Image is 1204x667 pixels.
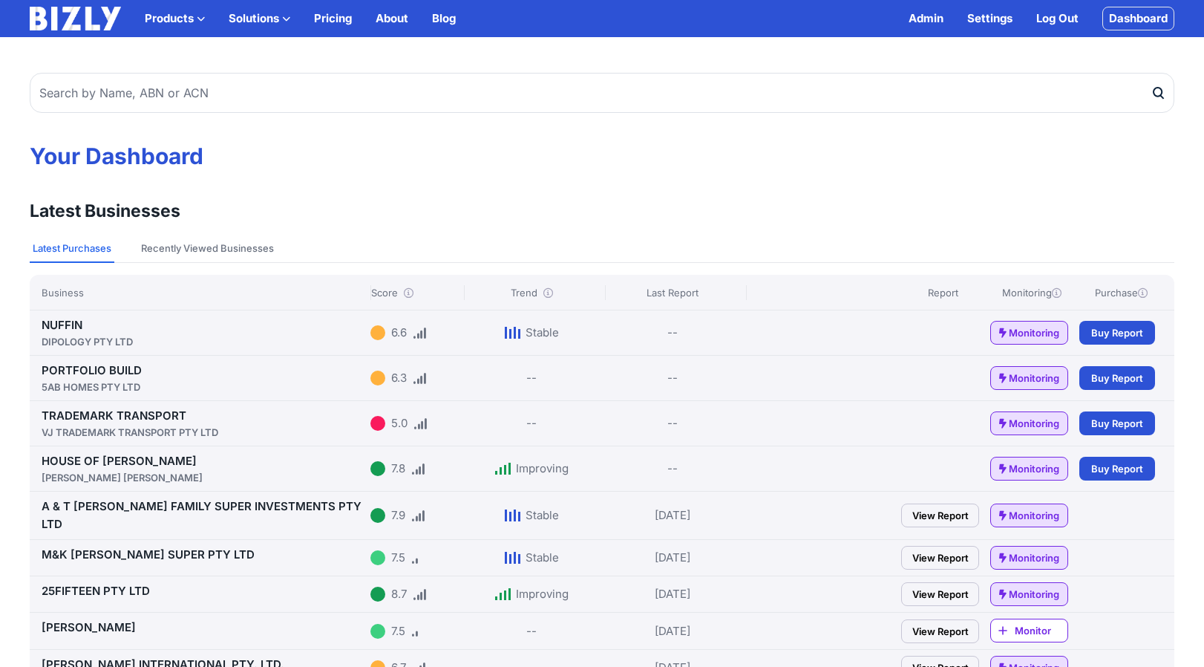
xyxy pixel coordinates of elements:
div: Improving [516,460,569,478]
div: 7.9 [391,507,405,524]
div: [DATE] [605,619,740,643]
div: [DATE] [605,582,740,606]
a: View Report [901,504,979,527]
span: Monitoring [1009,325,1059,340]
div: -- [605,362,740,394]
a: Monitor [990,619,1068,642]
div: -- [605,316,740,349]
span: Buy Report [1091,461,1143,476]
button: Solutions [229,10,290,27]
span: Monitoring [1009,461,1059,476]
a: Buy Report [1079,457,1155,481]
div: -- [605,452,740,485]
span: Monitoring [1009,508,1059,523]
div: [PERSON_NAME] [PERSON_NAME] [42,470,364,485]
button: Latest Purchases [30,235,114,263]
a: Log Out [1036,10,1079,27]
div: -- [526,622,537,640]
a: Buy Report [1079,366,1155,390]
div: Improving [516,585,569,603]
div: 5.0 [391,414,408,432]
span: Monitoring [1009,587,1059,602]
h3: Latest Businesses [30,199,180,223]
nav: Tabs [30,235,1174,263]
h1: Your Dashboard [30,143,1174,169]
div: Stable [526,549,559,567]
a: Monitoring [990,546,1068,570]
a: View Report [901,619,979,643]
button: Recently Viewed Businesses [138,235,277,263]
button: Products [145,10,205,27]
span: Buy Report [1091,371,1143,385]
div: VJ TRADEMARK TRANSPORT PTY LTD [42,425,364,440]
div: [DATE] [605,498,740,533]
div: DIPOLOGY PTY LTD [42,334,364,349]
a: Monitoring [990,411,1068,435]
div: 5AB HOMES PTY LTD [42,380,364,394]
span: Buy Report [1091,416,1143,431]
a: Monitoring [990,457,1068,481]
div: Stable [526,507,559,524]
a: PORTFOLIO BUILD5AB HOMES PTY LTD [42,363,364,394]
a: Blog [432,10,456,27]
div: Score [370,285,459,300]
div: Stable [526,324,559,342]
a: NUFFINDIPOLOGY PTY LTD [42,318,364,349]
a: View Report [901,546,979,570]
a: Pricing [314,10,352,27]
div: 8.7 [391,585,407,603]
a: Monitoring [990,504,1068,527]
div: 6.3 [391,369,407,387]
span: Monitoring [1009,371,1059,385]
a: 25FIFTEEN PTY LTD [42,584,150,598]
div: 7.8 [391,460,405,478]
a: Buy Report [1079,411,1155,435]
a: TRADEMARK TRANSPORTVJ TRADEMARK TRANSPORT PTY LTD [42,409,364,440]
div: -- [605,407,740,440]
a: Settings [967,10,1012,27]
div: Purchase [1079,285,1162,300]
a: HOUSE OF [PERSON_NAME][PERSON_NAME] [PERSON_NAME] [42,454,364,485]
input: Search by Name, ABN or ACN [30,73,1174,113]
a: View Report [901,582,979,606]
a: Monitoring [990,366,1068,390]
a: [PERSON_NAME] [42,620,136,634]
div: [DATE] [605,546,740,570]
div: Trend [464,285,599,300]
a: M&K [PERSON_NAME] SUPER PTY LTD [42,547,255,562]
div: Monitoring [990,285,1073,300]
span: Buy Report [1091,325,1143,340]
a: Monitoring [990,582,1068,606]
span: Monitoring [1009,550,1059,565]
a: Monitoring [990,321,1068,345]
div: 7.5 [391,622,405,640]
a: Admin [909,10,943,27]
span: Monitoring [1009,416,1059,431]
div: Business [42,285,364,300]
div: Last Report [605,285,740,300]
div: 6.6 [391,324,407,342]
a: About [376,10,408,27]
a: Dashboard [1102,7,1174,30]
div: -- [526,369,537,387]
span: Monitor [1015,623,1067,638]
div: -- [526,414,537,432]
a: A & T [PERSON_NAME] FAMILY SUPER INVESTMENTS PTY LTD [42,499,361,531]
a: Buy Report [1079,321,1155,345]
div: Report [901,285,984,300]
div: 7.5 [391,549,405,567]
